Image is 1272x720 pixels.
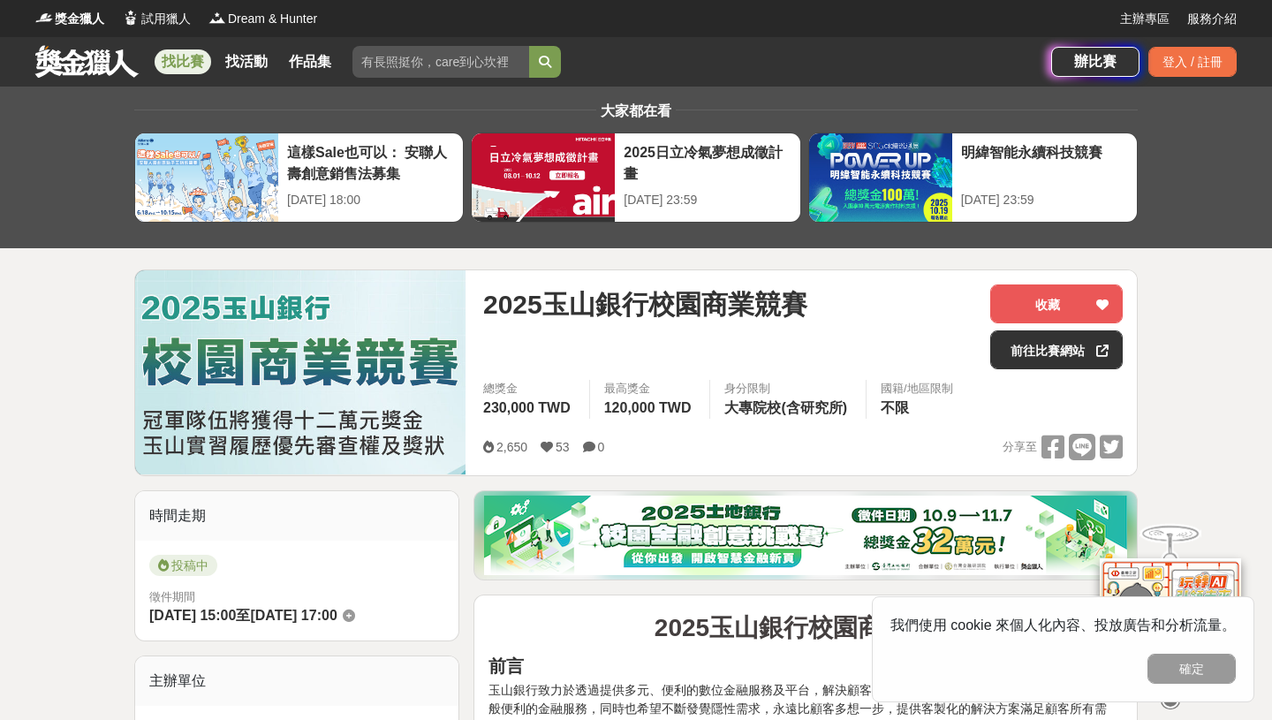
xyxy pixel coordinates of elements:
span: Dream & Hunter [228,10,317,28]
span: 最高獎金 [604,380,696,398]
a: 這樣Sale也可以： 安聯人壽創意銷售法募集[DATE] 18:00 [134,133,464,223]
span: 不限 [881,400,909,415]
span: 獎金獵人 [55,10,104,28]
span: 230,000 TWD [483,400,571,415]
div: [DATE] 18:00 [287,191,454,209]
a: LogoDream & Hunter [208,10,317,28]
button: 確定 [1147,654,1236,684]
span: 總獎金 [483,380,575,398]
span: [DATE] 15:00 [149,608,236,623]
span: [DATE] 17:00 [250,608,337,623]
div: 明緯智能永續科技競賽 [961,142,1128,182]
span: 2,650 [496,440,527,454]
input: 有長照挺你，care到心坎裡！青春出手，拍出照顧 影音徵件活動 [352,46,529,78]
strong: 2025玉山銀行校園商業競賽 [655,614,957,641]
span: 大專院校(含研究所) [724,400,847,415]
img: Logo [35,9,53,27]
img: d2146d9a-e6f6-4337-9592-8cefde37ba6b.png [1100,558,1241,676]
span: 0 [598,440,605,454]
span: 至 [236,608,250,623]
img: Logo [208,9,226,27]
div: [DATE] 23:59 [961,191,1128,209]
div: 這樣Sale也可以： 安聯人壽創意銷售法募集 [287,142,454,182]
span: 大家都在看 [596,103,676,118]
span: 我們使用 cookie 來個人化內容、投放廣告和分析流量。 [890,618,1236,633]
div: 身分限制 [724,380,852,398]
img: d20b4788-230c-4a26-8bab-6e291685a538.png [484,496,1127,575]
span: 分享至 [1003,434,1037,460]
div: 主辦單位 [135,656,458,706]
div: 2025日立冷氣夢想成徵計畫 [624,142,791,182]
span: 120,000 TWD [604,400,692,415]
div: 時間走期 [135,491,458,541]
a: 找比賽 [155,49,211,74]
strong: 前言 [488,656,524,676]
a: 作品集 [282,49,338,74]
div: 國籍/地區限制 [881,380,953,398]
a: Logo獎金獵人 [35,10,104,28]
a: 2025日立冷氣夢想成徵計畫[DATE] 23:59 [471,133,800,223]
img: Logo [122,9,140,27]
img: Cover Image [135,270,466,474]
a: 明緯智能永續科技競賽[DATE] 23:59 [808,133,1138,223]
a: 前往比賽網站 [990,330,1123,369]
a: 找活動 [218,49,275,74]
a: Logo試用獵人 [122,10,191,28]
a: 服務介紹 [1187,10,1237,28]
span: 2025玉山銀行校園商業競賽 [483,284,807,324]
span: 投稿中 [149,555,217,576]
span: 試用獵人 [141,10,191,28]
span: 徵件期間 [149,590,195,603]
span: 53 [556,440,570,454]
a: 主辦專區 [1120,10,1170,28]
div: [DATE] 23:59 [624,191,791,209]
div: 登入 / 註冊 [1148,47,1237,77]
button: 收藏 [990,284,1123,323]
a: 辦比賽 [1051,47,1139,77]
